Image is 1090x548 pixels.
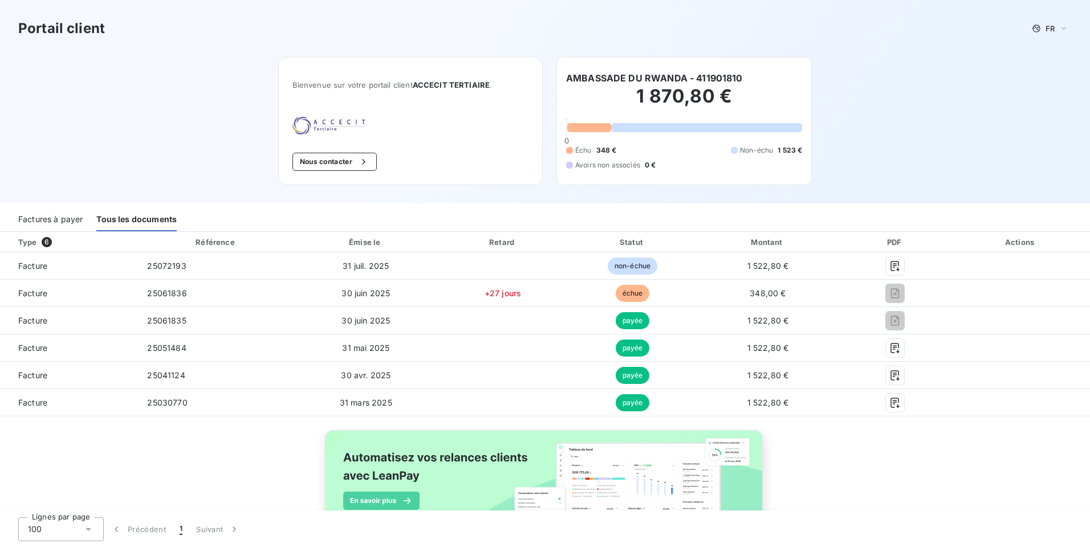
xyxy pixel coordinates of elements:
[616,285,650,302] span: échue
[11,236,136,248] div: Type
[596,145,617,156] span: 348 €
[616,367,650,384] span: payée
[173,517,189,541] button: 1
[575,145,592,156] span: Échu
[147,398,187,407] span: 25030770
[341,288,390,298] span: 30 juin 2025
[1046,24,1055,33] span: FR
[341,370,391,380] span: 30 avr. 2025
[616,312,650,329] span: payée
[340,398,392,407] span: 31 mars 2025
[18,207,83,231] div: Factures à payer
[292,80,528,89] span: Bienvenue sur votre portail client .
[9,342,129,354] span: Facture
[566,85,802,119] h2: 1 870,80 €
[740,145,773,156] span: Non-échu
[343,261,389,271] span: 31 juil. 2025
[9,288,129,299] span: Facture
[750,288,786,298] span: 348,00 €
[9,397,129,408] span: Facture
[571,236,694,248] div: Statut
[9,260,129,272] span: Facture
[747,343,789,353] span: 1 522,80 €
[747,398,789,407] span: 1 522,80 €
[699,236,837,248] div: Montant
[778,145,802,156] span: 1 523 €
[575,160,640,170] span: Avoirs non associés
[297,236,435,248] div: Émise le
[292,153,377,171] button: Nous contacter
[9,315,129,326] span: Facture
[645,160,656,170] span: 0 €
[413,80,490,89] span: ACCECIT TERTIAIRE
[147,316,186,325] span: 25061835
[147,261,186,271] span: 25072193
[292,117,365,134] img: Company logo
[841,236,949,248] div: PDF
[147,370,185,380] span: 25041124
[180,524,182,535] span: 1
[342,343,389,353] span: 31 mai 2025
[440,236,566,248] div: Retard
[616,394,650,411] span: payée
[147,288,186,298] span: 25061836
[608,257,657,275] span: non-échue
[28,524,42,535] span: 100
[747,316,789,325] span: 1 522,80 €
[42,237,52,247] span: 6
[564,136,569,145] span: 0
[104,517,173,541] button: Précédent
[189,517,247,541] button: Suivant
[18,18,105,39] h3: Portail client
[9,370,129,381] span: Facture
[616,340,650,357] span: payée
[747,370,789,380] span: 1 522,80 €
[147,343,186,353] span: 25051484
[485,288,521,298] span: +27 jours
[566,71,743,85] h6: AMBASSADE DU RWANDA - 411901810
[747,261,789,271] span: 1 522,80 €
[96,207,177,231] div: Tous les documents
[341,316,390,325] span: 30 juin 2025
[196,238,234,247] div: Référence
[954,236,1088,248] div: Actions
